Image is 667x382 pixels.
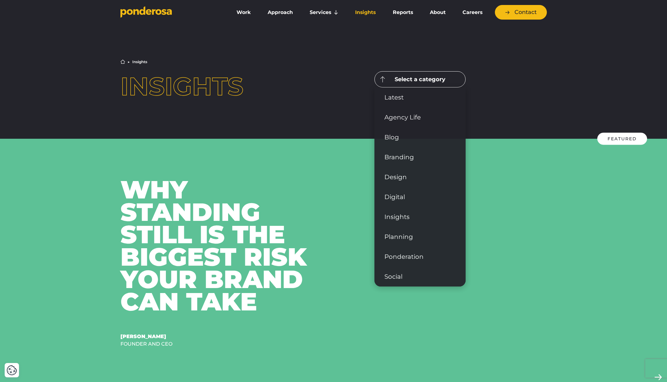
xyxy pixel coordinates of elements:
a: Latest [374,87,466,107]
a: Social [374,267,466,286]
a: Ponderation [374,247,466,267]
a: Home [120,59,125,64]
a: Approach [261,6,300,19]
a: Reports [386,6,420,19]
a: Contact [495,5,547,20]
img: Revisit consent button [7,365,17,375]
a: Planning [374,227,466,247]
span: Insights [120,71,243,101]
a: Insights [374,207,466,227]
a: Agency Life [374,107,466,127]
div: Featured [597,133,647,145]
a: Careers [455,6,490,19]
a: Digital [374,187,466,207]
a: About [423,6,453,19]
li: ▶︎ [128,60,130,64]
a: Insights [348,6,383,19]
a: Services [303,6,345,19]
div: Founder and CEO [120,340,329,348]
a: Branding [374,147,466,167]
button: Select a category [374,71,466,87]
li: Insights [132,60,147,64]
a: Blog [374,127,466,147]
div: [PERSON_NAME] [120,333,329,340]
button: Cookie Settings [7,365,17,375]
div: Why Standing Still Is The Biggest Risk Your Brand Can Take [120,179,329,313]
a: Work [229,6,258,19]
a: Go to homepage [120,6,220,19]
a: Design [374,167,466,187]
